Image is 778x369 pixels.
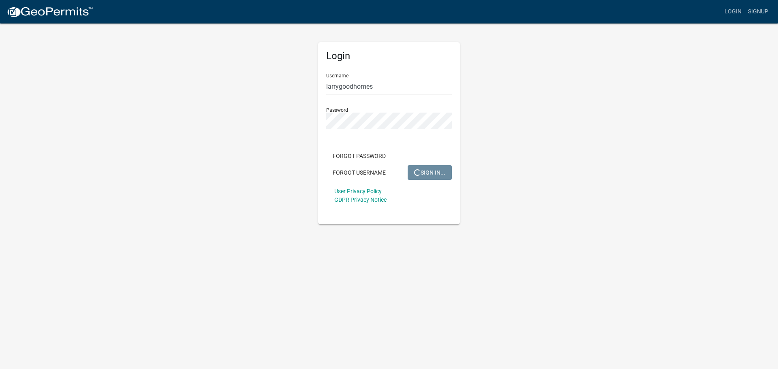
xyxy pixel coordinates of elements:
h5: Login [326,50,452,62]
a: User Privacy Policy [334,188,382,194]
a: Login [721,4,745,19]
a: Signup [745,4,772,19]
button: Forgot Username [326,165,392,180]
button: Forgot Password [326,149,392,163]
button: SIGN IN... [408,165,452,180]
a: GDPR Privacy Notice [334,196,387,203]
span: SIGN IN... [414,169,445,175]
